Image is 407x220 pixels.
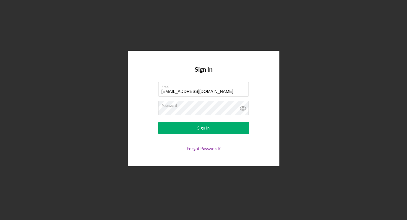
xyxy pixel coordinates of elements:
div: Sign In [197,122,210,134]
a: Forgot Password? [187,146,221,151]
button: Sign In [158,122,249,134]
label: Email [162,82,249,89]
label: Password [162,101,249,108]
h4: Sign In [195,66,212,82]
